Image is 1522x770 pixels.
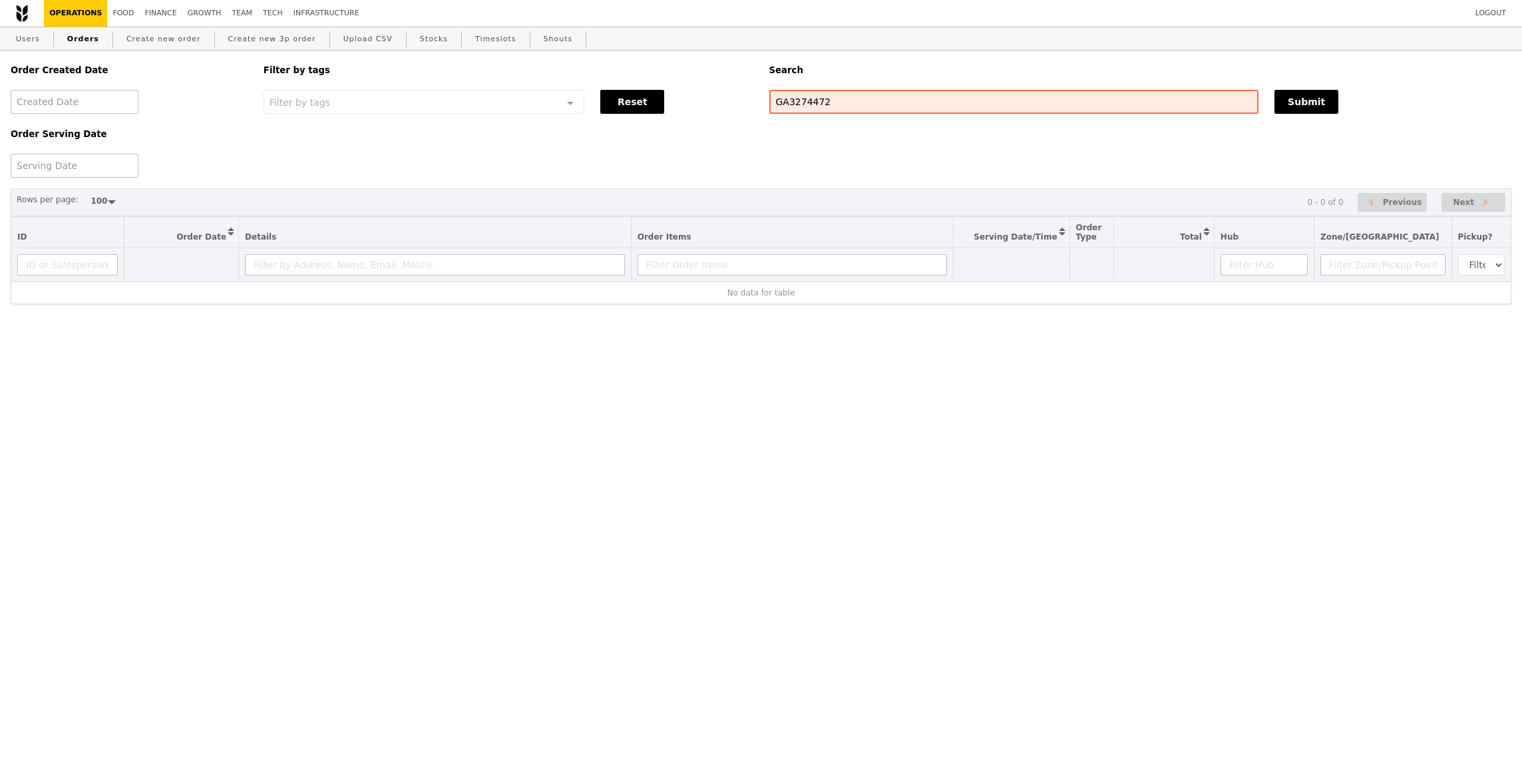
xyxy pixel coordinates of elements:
[600,90,664,114] button: Reset
[17,254,118,276] input: ID or Salesperson name
[1441,193,1505,212] button: Next
[1320,254,1445,276] input: Filter Zone/Pickup Point
[1458,232,1493,242] span: Pickup?
[1076,223,1102,242] span: Order Type
[1307,198,1343,207] div: 0 - 0 of 0
[17,232,27,242] span: ID
[1358,193,1427,212] button: Previous
[1383,194,1422,210] span: Previous
[638,254,948,276] input: Filter Order Items
[1221,254,1308,276] input: Filter Hub
[769,90,1259,114] input: Search any field
[245,232,276,242] span: Details
[121,27,206,51] a: Create new order
[638,232,691,242] span: Order Items
[11,154,138,178] input: Serving Date
[16,5,28,22] img: Grain logo
[17,288,1505,297] div: No data for table
[11,65,248,75] h5: Order Created Date
[415,27,453,51] a: Stocks
[1453,194,1474,210] span: Next
[338,27,398,51] a: Upload CSV
[264,65,753,75] h5: Filter by tags
[11,129,248,139] h5: Order Serving Date
[62,27,104,51] a: Orders
[11,27,45,51] a: Users
[17,193,79,206] label: Rows per page:
[223,27,321,51] a: Create new 3p order
[538,27,578,51] a: Shouts
[245,254,625,276] input: Filter by Address, Name, Email, Mobile
[270,96,330,108] span: Filter by tags
[769,65,1512,75] h5: Search
[1221,232,1238,242] span: Hub
[1274,90,1338,114] button: Submit
[470,27,521,51] a: Timeslots
[1320,232,1439,242] span: Zone/[GEOGRAPHIC_DATA]
[11,90,138,114] input: Created Date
